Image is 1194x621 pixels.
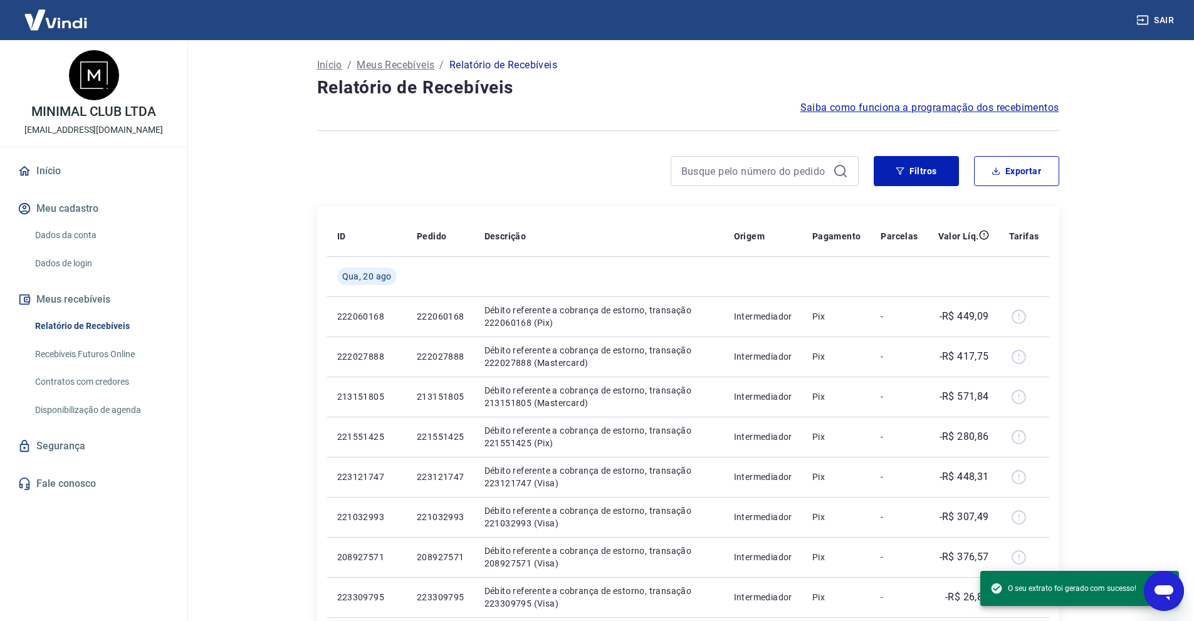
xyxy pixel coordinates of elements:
[337,471,397,483] p: 223121747
[734,591,792,603] p: Intermediador
[30,251,172,276] a: Dados de login
[15,157,172,185] a: Início
[881,431,918,443] p: -
[337,591,397,603] p: 223309795
[484,230,526,243] p: Descrição
[734,390,792,403] p: Intermediador
[484,585,714,610] p: Débito referente a cobrança de estorno, transação 223309795 (Visa)
[681,162,828,180] input: Busque pelo número do pedido
[974,156,1059,186] button: Exportar
[881,390,918,403] p: -
[1134,9,1179,32] button: Sair
[938,230,979,243] p: Valor Líq.
[30,313,172,339] a: Relatório de Recebíveis
[990,582,1136,595] span: O seu extrato foi gerado com sucesso!
[317,75,1059,100] h4: Relatório de Recebíveis
[24,123,163,137] p: [EMAIL_ADDRESS][DOMAIN_NAME]
[417,471,464,483] p: 223121747
[940,509,989,524] p: -R$ 307,49
[357,58,434,73] a: Meus Recebíveis
[30,342,172,367] a: Recebíveis Futuros Online
[940,429,989,444] p: -R$ 280,86
[734,350,792,363] p: Intermediador
[881,511,918,523] p: -
[1144,571,1184,611] iframe: Botão para abrir a janela de mensagens
[940,550,989,565] p: -R$ 376,57
[15,432,172,460] a: Segurança
[812,431,861,443] p: Pix
[484,384,714,409] p: Débito referente a cobrança de estorno, transação 213151805 (Mastercard)
[812,350,861,363] p: Pix
[812,591,861,603] p: Pix
[317,58,342,73] a: Início
[881,471,918,483] p: -
[417,511,464,523] p: 221032993
[734,471,792,483] p: Intermediador
[484,424,714,449] p: Débito referente a cobrança de estorno, transação 221551425 (Pix)
[812,310,861,323] p: Pix
[417,551,464,563] p: 208927571
[484,304,714,329] p: Débito referente a cobrança de estorno, transação 222060168 (Pix)
[439,58,444,73] p: /
[30,369,172,395] a: Contratos com credores
[15,1,97,39] img: Vindi
[812,390,861,403] p: Pix
[484,504,714,530] p: Débito referente a cobrança de estorno, transação 221032993 (Visa)
[881,230,918,243] p: Parcelas
[30,397,172,423] a: Disponibilização de agenda
[347,58,352,73] p: /
[874,156,959,186] button: Filtros
[734,511,792,523] p: Intermediador
[734,230,765,243] p: Origem
[15,470,172,498] a: Fale conosco
[417,350,464,363] p: 222027888
[417,310,464,323] p: 222060168
[449,58,557,73] p: Relatório de Recebíveis
[812,551,861,563] p: Pix
[940,309,989,324] p: -R$ 449,09
[881,551,918,563] p: -
[940,469,989,484] p: -R$ 448,31
[337,511,397,523] p: 221032993
[484,545,714,570] p: Débito referente a cobrança de estorno, transação 208927571 (Visa)
[940,349,989,364] p: -R$ 417,75
[800,100,1059,115] a: Saiba como funciona a programação dos recebimentos
[15,195,172,222] button: Meu cadastro
[812,511,861,523] p: Pix
[337,230,346,243] p: ID
[734,431,792,443] p: Intermediador
[337,350,397,363] p: 222027888
[812,471,861,483] p: Pix
[734,310,792,323] p: Intermediador
[1009,230,1039,243] p: Tarifas
[337,431,397,443] p: 221551425
[881,310,918,323] p: -
[417,390,464,403] p: 213151805
[812,230,861,243] p: Pagamento
[484,344,714,369] p: Débito referente a cobrança de estorno, transação 222027888 (Mastercard)
[945,590,989,605] p: -R$ 26,89
[417,591,464,603] p: 223309795
[940,389,989,404] p: -R$ 571,84
[734,551,792,563] p: Intermediador
[337,390,397,403] p: 213151805
[417,431,464,443] p: 221551425
[881,350,918,363] p: -
[31,105,156,118] p: MINIMAL CLUB LTDA
[484,464,714,489] p: Débito referente a cobrança de estorno, transação 223121747 (Visa)
[30,222,172,248] a: Dados da conta
[337,310,397,323] p: 222060168
[417,230,446,243] p: Pedido
[15,286,172,313] button: Meus recebíveis
[342,270,392,283] span: Qua, 20 ago
[337,551,397,563] p: 208927571
[69,50,119,100] img: 2376d592-4d34-4ee8-99c1-724014accce1.jpeg
[881,591,918,603] p: -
